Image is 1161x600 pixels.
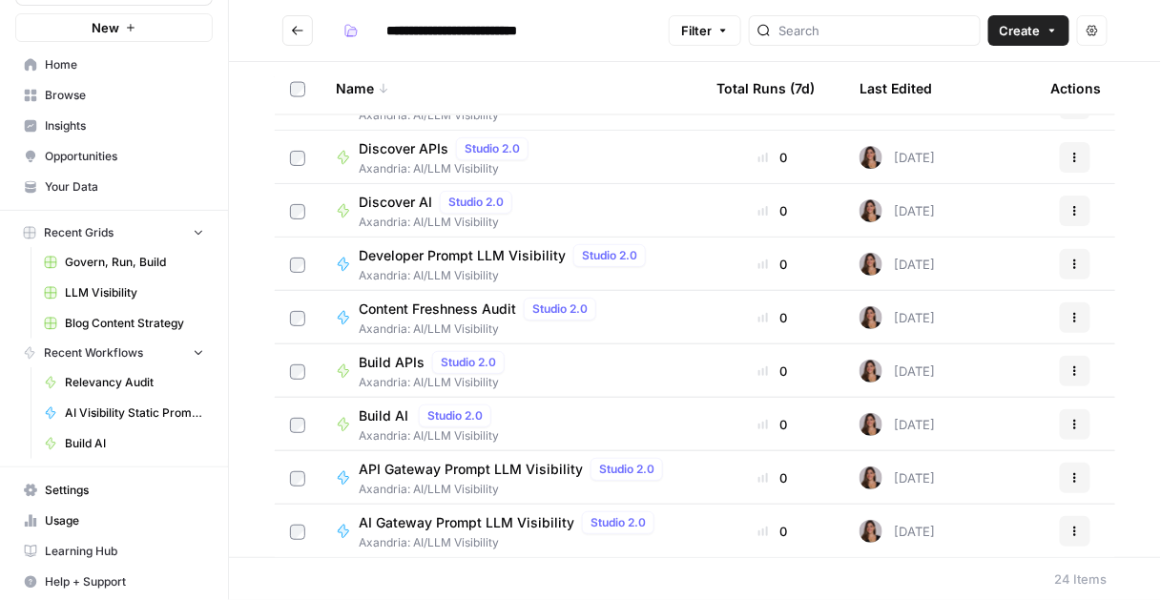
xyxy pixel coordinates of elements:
span: Axandria: AI/LLM Visibility [359,481,671,498]
img: sxi2uv19sgqy0h2kayksa05wk9fr [860,253,882,276]
span: Studio 2.0 [532,300,588,318]
span: Content Freshness Audit [359,300,516,319]
span: New [92,18,119,37]
button: Go back [282,15,313,46]
img: sxi2uv19sgqy0h2kayksa05wk9fr [860,466,882,489]
span: Axandria: AI/LLM Visibility [359,534,662,551]
img: sxi2uv19sgqy0h2kayksa05wk9fr [860,413,882,436]
div: [DATE] [860,413,935,436]
a: Your Data [15,172,213,202]
span: Build AI [65,435,204,452]
div: Name [336,62,686,114]
div: [DATE] [860,306,935,329]
a: Discover APIsStudio 2.0Axandria: AI/LLM Visibility [336,137,686,177]
span: Filter [681,21,712,40]
div: 0 [716,148,829,167]
a: API Gateway Prompt LLM VisibilityStudio 2.0Axandria: AI/LLM Visibility [336,458,686,498]
a: Insights [15,111,213,141]
div: 0 [716,308,829,327]
div: [DATE] [860,146,935,169]
span: Developer Prompt LLM Visibility [359,246,566,265]
span: Settings [45,482,204,499]
span: Govern, Run, Build [65,254,204,271]
a: Settings [15,475,213,506]
a: Build AIStudio 2.0Axandria: AI/LLM Visibility [336,404,686,445]
div: [DATE] [860,360,935,383]
div: [DATE] [860,199,935,222]
a: LLM Visibility [35,278,213,308]
span: Axandria: AI/LLM Visibility [359,160,536,177]
span: Relevancy Audit [65,374,204,391]
span: Help + Support [45,573,204,590]
div: Total Runs (7d) [716,62,815,114]
a: Home [15,50,213,80]
div: 0 [716,522,829,541]
div: 0 [716,415,829,434]
a: AI Gateway Prompt LLM VisibilityStudio 2.0Axandria: AI/LLM Visibility [336,511,686,551]
div: Last Edited [860,62,932,114]
span: Build APIs [359,353,425,372]
a: Content Freshness AuditStudio 2.0Axandria: AI/LLM Visibility [336,298,686,338]
a: Opportunities [15,141,213,172]
span: Studio 2.0 [441,354,496,371]
div: 24 Items [1055,569,1108,589]
a: AI Visibility Static Prompts [35,398,213,428]
span: Axandria: AI/LLM Visibility [359,321,604,338]
button: Filter [669,15,741,46]
img: sxi2uv19sgqy0h2kayksa05wk9fr [860,199,882,222]
span: Discover AI [359,193,432,212]
span: LLM Visibility [65,284,204,301]
span: Studio 2.0 [465,140,520,157]
a: Discover AIStudio 2.0Axandria: AI/LLM Visibility [336,191,686,231]
span: Studio 2.0 [448,194,504,211]
div: 0 [716,255,829,274]
div: Actions [1050,62,1101,114]
span: Axandria: AI/LLM Visibility [359,374,512,391]
div: 0 [716,201,829,220]
a: Build APIsStudio 2.0Axandria: AI/LLM Visibility [336,351,686,391]
span: Opportunities [45,148,204,165]
div: [DATE] [860,520,935,543]
button: Recent Workflows [15,339,213,367]
span: Learning Hub [45,543,204,560]
div: 0 [716,468,829,487]
span: Axandria: AI/LLM Visibility [359,267,653,284]
a: Developer Prompt LLM VisibilityStudio 2.0Axandria: AI/LLM Visibility [336,244,686,284]
span: Home [45,56,204,73]
span: Usage [45,512,204,529]
span: Studio 2.0 [427,407,483,424]
button: Help + Support [15,567,213,597]
a: Build AI [35,428,213,459]
img: sxi2uv19sgqy0h2kayksa05wk9fr [860,520,882,543]
span: AI Visibility Static Prompts [65,404,204,422]
img: sxi2uv19sgqy0h2kayksa05wk9fr [860,360,882,383]
span: AI Gateway Prompt LLM Visibility [359,513,574,532]
span: Build AI [359,406,411,425]
span: Insights [45,117,204,134]
div: [DATE] [860,466,935,489]
a: Govern, Run, Build [35,247,213,278]
span: Axandria: AI/LLM Visibility [359,214,520,231]
a: Usage [15,506,213,536]
a: Relevancy Audit [35,367,213,398]
a: Browse [15,80,213,111]
a: Learning Hub [15,536,213,567]
span: API Gateway Prompt LLM Visibility [359,460,583,479]
button: Create [988,15,1069,46]
span: Discover APIs [359,139,448,158]
span: Axandria: AI/LLM Visibility [359,427,499,445]
button: Recent Grids [15,218,213,247]
span: Your Data [45,178,204,196]
span: Recent Workflows [44,344,143,362]
span: Blog Content Strategy [65,315,204,332]
span: Studio 2.0 [599,461,654,478]
a: Blog Content Strategy [35,308,213,339]
div: 0 [716,362,829,381]
span: Create [1000,21,1041,40]
span: Browse [45,87,204,104]
input: Search [778,21,972,40]
img: sxi2uv19sgqy0h2kayksa05wk9fr [860,306,882,329]
button: New [15,13,213,42]
div: [DATE] [860,253,935,276]
img: sxi2uv19sgqy0h2kayksa05wk9fr [860,146,882,169]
